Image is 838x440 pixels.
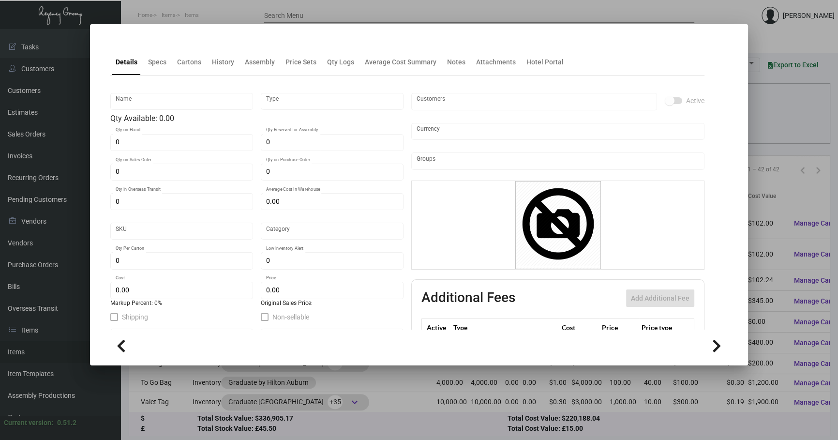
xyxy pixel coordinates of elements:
div: History [212,57,234,67]
th: Price [599,319,639,336]
th: Type [451,319,559,336]
span: Shipping [122,311,148,323]
span: Non-sellable [272,311,309,323]
div: Details [116,57,137,67]
div: 0.51.2 [57,418,76,428]
th: Active [422,319,451,336]
div: Price Sets [285,57,316,67]
div: Notes [447,57,465,67]
div: Attachments [476,57,516,67]
h2: Additional Fees [421,289,515,307]
button: Add Additional Fee [626,289,694,307]
div: Current version: [4,418,53,428]
div: Hotel Portal [526,57,564,67]
div: Cartons [177,57,201,67]
div: Assembly [245,57,275,67]
span: Active [686,95,704,106]
th: Price type [639,319,683,336]
div: Specs [148,57,166,67]
span: Add Additional Fee [631,294,689,302]
div: Average Cost Summary [365,57,436,67]
input: Add new.. [417,98,652,106]
input: Add new.. [417,157,700,165]
div: Qty Logs [327,57,354,67]
div: Qty Available: 0.00 [110,113,404,124]
th: Cost [559,319,599,336]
